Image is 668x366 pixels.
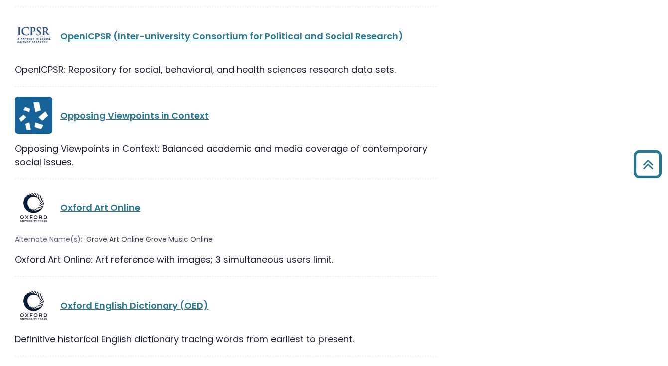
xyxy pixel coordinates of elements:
[15,142,436,169] div: Opposing Viewpoints in Context: Balanced academic and media coverage of contemporary social issues.
[60,109,209,122] a: Opposing Viewpoints in Context
[60,30,403,42] a: OpenICPSR (Inter-university Consortium for Political and Social Research)
[60,299,208,312] a: Oxford English Dictionary (OED)
[15,63,436,76] div: OpenICPSR: Repository for social, behavioral, and health sciences research data sets.
[15,253,436,266] div: Oxford Art Online: Art reference with images; 3 simultaneous users limit.
[630,155,666,173] a: Back to Top
[86,234,213,245] span: Grove Art Online Grove Music Online
[15,234,82,245] span: Alternate Name(s):
[60,201,140,214] a: Oxford Art Online
[15,332,436,346] div: Definitive historical English dictionary tracing words from earliest to present.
